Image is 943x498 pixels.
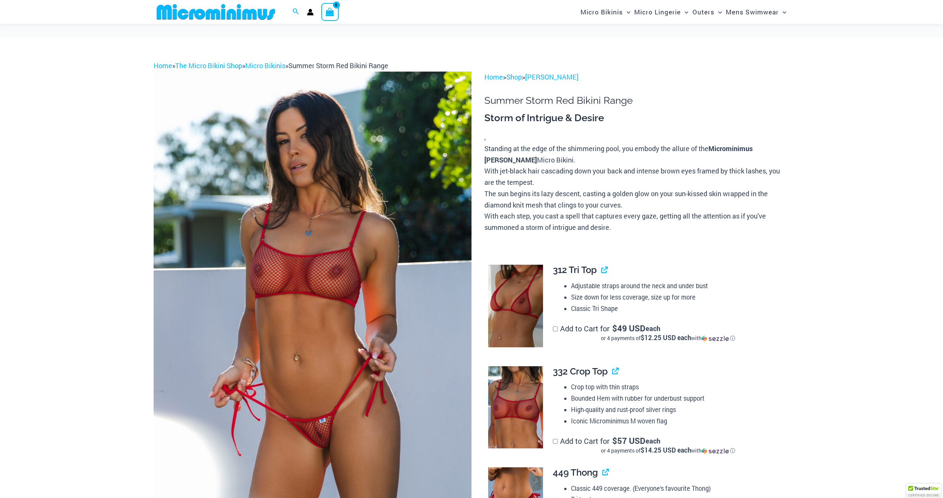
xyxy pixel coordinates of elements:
label: Add to Cart for [553,323,783,342]
span: Outers [692,2,714,22]
img: Summer Storm Red 332 Crop Top [488,366,543,448]
li: Crop top with thin straps [571,381,783,393]
a: Micro Bikinis [245,61,285,70]
span: Micro Lingerie [634,2,681,22]
nav: Site Navigation [577,1,789,23]
a: OutersMenu ToggleMenu Toggle [691,2,724,22]
a: View Shopping Cart, empty [321,3,339,20]
li: Classic Tri Shape [571,303,783,314]
li: Adjustable straps around the neck and under bust [571,280,783,292]
span: Mens Swimwear [726,2,779,22]
div: or 4 payments of with [553,447,783,454]
a: The Micro Bikini Shop [175,61,242,70]
a: Shop [506,72,522,81]
div: or 4 payments of$12.25 USD eachwithSezzle Click to learn more about Sezzle [553,334,783,342]
span: 57 USD [612,437,645,445]
a: Account icon link [307,9,314,16]
span: each [646,325,660,332]
span: Menu Toggle [714,2,722,22]
li: High-quality and rust-proof silver rings [571,404,783,415]
li: Classic 449 coverage. (Everyone’s favourite Thong) [571,483,783,494]
li: Size down for less coverage, size up for more [571,292,783,303]
span: $ [612,323,617,334]
div: , [484,112,789,233]
p: > > [484,72,789,83]
li: Iconic Microminimus M woven flag [571,415,783,427]
p: Standing at the edge of the shimmering pool, you embody the allure of the Micro Bikini. With jet-... [484,143,789,233]
img: Sezzle [702,335,729,342]
a: Micro BikinisMenu ToggleMenu Toggle [579,2,632,22]
li: Bounded Hem with rubber for underbust support [571,393,783,404]
span: 49 USD [612,325,645,332]
h1: Summer Storm Red Bikini Range [484,95,789,106]
img: Sezzle [702,448,729,454]
div: TrustedSite Certified [906,484,941,498]
span: 449 Thong [553,467,598,478]
input: Add to Cart for$49 USD eachor 4 payments of$12.25 USD eachwithSezzle Click to learn more about Se... [553,326,558,331]
a: Home [484,72,503,81]
div: or 4 payments of$14.25 USD eachwithSezzle Click to learn more about Sezzle [553,447,783,454]
img: Summer Storm Red 312 Tri Top [488,265,543,347]
span: 312 Tri Top [553,264,597,275]
span: $14.25 USD each [641,446,691,454]
a: Micro LingerieMenu ToggleMenu Toggle [632,2,690,22]
a: Mens SwimwearMenu ToggleMenu Toggle [724,2,788,22]
span: Menu Toggle [623,2,630,22]
img: MM SHOP LOGO FLAT [154,3,278,20]
span: $ [612,435,617,446]
h3: Storm of Intrigue & Desire [484,112,789,125]
label: Add to Cart for [553,436,783,455]
div: or 4 payments of with [553,334,783,342]
span: Summer Storm Red Bikini Range [288,61,388,70]
a: Home [154,61,172,70]
b: Microminimus [PERSON_NAME] [484,144,753,164]
span: Micro Bikinis [580,2,623,22]
span: Menu Toggle [681,2,688,22]
input: Add to Cart for$57 USD eachor 4 payments of$14.25 USD eachwithSezzle Click to learn more about Se... [553,439,558,444]
span: 332 Crop Top [553,366,608,377]
span: $12.25 USD each [641,333,691,342]
a: Search icon link [293,7,299,17]
span: Menu Toggle [779,2,786,22]
a: [PERSON_NAME] [525,72,579,81]
span: each [646,437,660,445]
span: » » » [154,61,388,70]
